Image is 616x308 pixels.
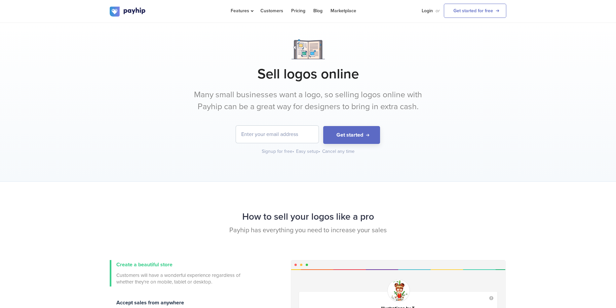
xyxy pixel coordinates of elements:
[291,39,325,59] img: Notebook.png
[110,7,146,17] img: logo.svg
[116,272,242,285] span: Customers will have a wonderful experience regardless of whether they're on mobile, tablet or des...
[319,149,320,154] span: •
[116,299,184,306] span: Accept sales from anywhere
[322,148,355,155] div: Cancel any time
[296,148,321,155] div: Easy setup
[110,260,242,286] a: Create a beautiful store Customers will have a wonderful experience regardless of whether they're...
[110,66,506,82] h1: Sell logos online
[110,208,506,226] h2: How to sell your logos like a pro
[444,4,506,18] a: Get started for free
[292,149,294,154] span: •
[236,126,319,143] input: Enter your email address
[184,89,432,112] p: Many small businesses want a logo, so selling logos online with Payhip can be a great way for des...
[323,126,380,144] button: Get started
[262,148,295,155] div: Signup for free
[231,8,252,14] span: Features
[110,226,506,235] p: Payhip has everything you need to increase your sales
[116,261,173,268] span: Create a beautiful store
